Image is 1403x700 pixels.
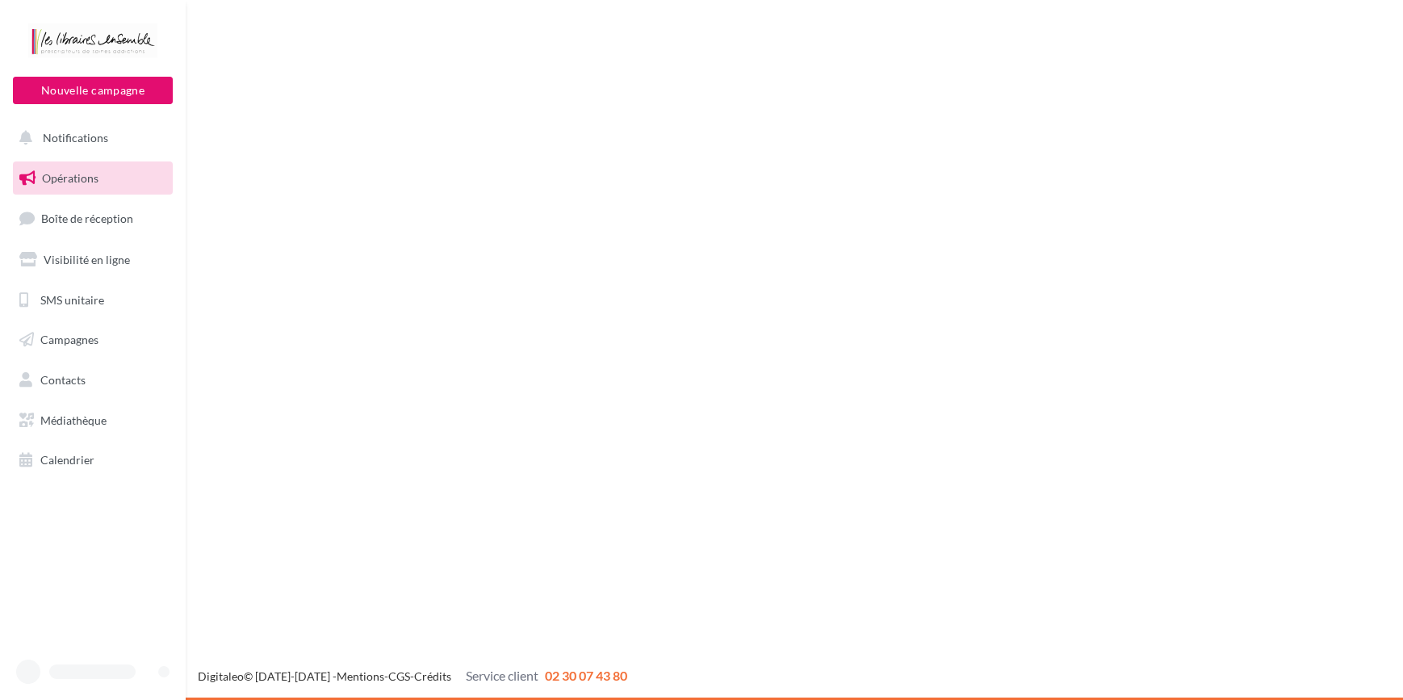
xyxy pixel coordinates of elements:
span: Opérations [42,171,98,185]
a: SMS unitaire [10,283,176,317]
a: CGS [388,669,410,683]
span: Contacts [40,373,86,387]
a: Contacts [10,363,176,397]
span: Visibilité en ligne [44,253,130,266]
span: © [DATE]-[DATE] - - - [198,669,627,683]
a: Boîte de réception [10,201,176,236]
span: Calendrier [40,453,94,467]
a: Opérations [10,161,176,195]
button: Notifications [10,121,170,155]
span: Notifications [43,131,108,145]
span: Boîte de réception [41,212,133,225]
a: Digitaleo [198,669,244,683]
span: Service client [466,668,538,683]
a: Médiathèque [10,404,176,438]
span: Campagnes [40,333,98,346]
a: Campagnes [10,323,176,357]
span: SMS unitaire [40,292,104,306]
span: Médiathèque [40,413,107,427]
a: Mentions [337,669,384,683]
a: Crédits [414,669,451,683]
button: Nouvelle campagne [13,77,173,104]
a: Visibilité en ligne [10,243,176,277]
a: Calendrier [10,443,176,477]
span: 02 30 07 43 80 [545,668,627,683]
